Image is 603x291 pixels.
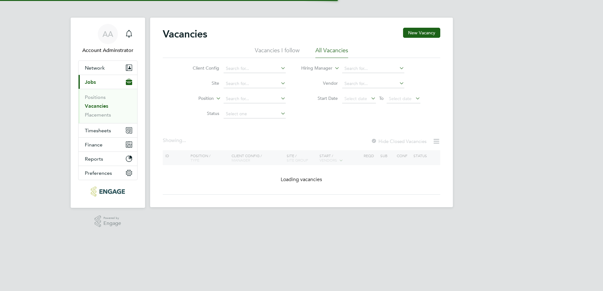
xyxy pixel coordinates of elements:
a: Positions [85,94,106,100]
span: ... [182,137,186,144]
span: Network [85,65,105,71]
a: Go to home page [78,186,138,197]
span: AA [102,30,113,38]
span: Jobs [85,79,96,85]
button: Finance [79,138,137,151]
a: Placements [85,112,111,118]
label: Client Config [183,65,219,71]
label: Hide Closed Vacancies [371,138,426,144]
span: To [377,94,385,102]
span: Preferences [85,170,112,176]
span: Reports [85,156,103,162]
li: Vacancies I follow [255,47,300,58]
input: Search for... [224,64,286,73]
button: Timesheets [79,123,137,137]
button: Jobs [79,75,137,89]
label: Start Date [301,95,338,101]
input: Select one [224,110,286,118]
span: Account Adminstrator [78,47,138,54]
input: Search for... [342,64,404,73]
div: Showing [163,137,187,144]
nav: Main navigation [71,18,145,208]
div: Jobs [79,89,137,123]
label: Vendor [301,80,338,86]
button: Preferences [79,166,137,180]
label: Position [178,95,214,102]
label: Hiring Manager [296,65,332,71]
span: Timesheets [85,128,111,134]
button: Reports [79,152,137,166]
span: Engage [103,221,121,226]
span: Powered by [103,215,121,221]
img: protocol-logo-retina.png [91,186,125,197]
button: New Vacancy [403,28,440,38]
input: Search for... [224,79,286,88]
span: Finance [85,142,102,148]
button: Network [79,61,137,75]
span: Select date [344,96,367,101]
input: Search for... [224,94,286,103]
h2: Vacancies [163,28,207,40]
a: Vacancies [85,103,108,109]
span: Select date [389,96,412,101]
label: Status [183,111,219,116]
label: Site [183,80,219,86]
input: Search for... [342,79,404,88]
a: AAAccount Adminstrator [78,24,138,54]
a: Powered byEngage [95,215,121,227]
li: All Vacancies [315,47,348,58]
